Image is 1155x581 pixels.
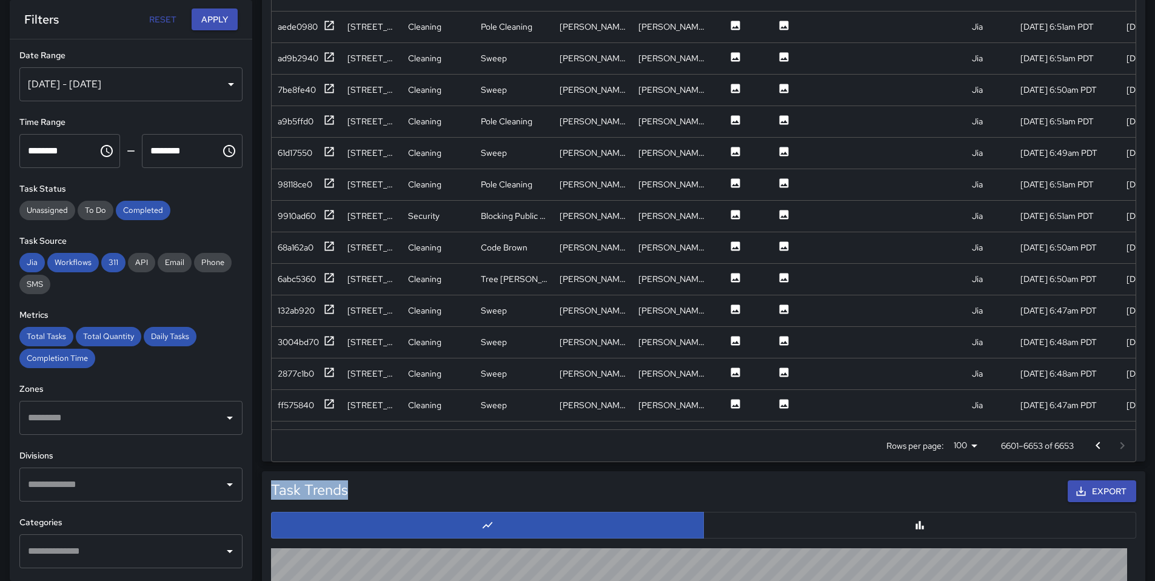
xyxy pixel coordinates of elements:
[116,205,170,215] span: Completed
[278,304,315,317] div: 132ab920
[408,52,441,64] div: Cleaning
[221,409,238,426] button: Open
[347,52,396,64] div: 219 7th Street
[19,205,75,215] span: Unassigned
[560,84,626,96] div: Elimar Martinez
[1086,434,1110,458] button: Go to previous page
[347,84,396,96] div: 195 7th Street
[972,273,983,285] div: Jia
[278,336,319,348] div: 3004bd70
[278,178,312,190] div: 98118ce0
[347,147,396,159] div: 148a Russ Street
[271,512,704,539] button: Line Chart
[1020,241,1097,254] div: 8/13/2025, 6:50am PDT
[278,146,335,161] button: 61d17550
[278,210,316,222] div: 9910ad60
[47,253,99,272] div: Workflows
[278,272,335,287] button: 6abc5360
[481,336,507,348] div: Sweep
[278,335,335,350] button: 3004bd70
[278,399,314,411] div: ff575840
[560,336,626,348] div: Enrique Cervantes
[1020,147,1097,159] div: 8/13/2025, 6:49am PDT
[19,183,243,196] h6: Task Status
[278,19,335,35] button: aede0980
[278,209,335,224] button: 9910ad60
[1020,399,1097,411] div: 8/13/2025, 6:47am PDT
[347,336,396,348] div: 1201 Howard Street
[560,399,626,411] div: Katherine Treminio
[101,253,126,272] div: 311
[972,210,983,222] div: Jia
[1020,84,1097,96] div: 8/13/2025, 6:50am PDT
[560,273,626,285] div: Maclis Velasquez
[278,398,335,413] button: ff575840
[560,241,626,254] div: Jermaine Gray
[217,139,241,163] button: Choose time, selected time is 11:59 PM
[278,52,318,64] div: ad9b2940
[914,519,926,531] svg: Bar Chart
[560,115,626,127] div: Eddie Ballestros
[19,116,243,129] h6: Time Range
[408,21,441,33] div: Cleaning
[19,279,50,289] span: SMS
[481,115,532,127] div: Pole Cleaning
[144,331,196,341] span: Daily Tasks
[1020,115,1094,127] div: 8/13/2025, 6:51am PDT
[972,115,983,127] div: Jia
[408,147,441,159] div: Cleaning
[972,52,983,64] div: Jia
[19,353,95,363] span: Completion Time
[19,449,243,463] h6: Divisions
[560,368,626,380] div: Maclis Velasquez
[638,368,705,380] div: Maclis Velasquez
[347,304,396,317] div: 148a Russ Street
[560,178,626,190] div: Maclis Velasquez
[19,235,243,248] h6: Task Source
[19,516,243,529] h6: Categories
[972,368,983,380] div: Jia
[972,399,983,411] div: Jia
[481,399,507,411] div: Sweep
[347,21,396,33] div: 1090 Folsom Street
[638,52,705,64] div: Katherine Treminio
[408,304,441,317] div: Cleaning
[638,399,705,411] div: Katherine Treminio
[408,399,441,411] div: Cleaning
[19,383,243,396] h6: Zones
[347,399,396,411] div: 222 7th Street
[158,253,192,272] div: Email
[143,8,182,31] button: Reset
[1020,304,1097,317] div: 8/13/2025, 6:47am PDT
[972,147,983,159] div: Jia
[481,241,527,254] div: Code Brown
[560,147,626,159] div: Brenda Flores
[24,10,59,29] h6: Filters
[347,241,396,254] div: 72 Langton Street
[144,327,196,346] div: Daily Tasks
[408,241,441,254] div: Cleaning
[638,21,705,33] div: Maclis Velasquez
[949,437,982,454] div: 100
[1020,210,1094,222] div: 8/13/2025, 6:51am PDT
[481,52,507,64] div: Sweep
[408,115,441,127] div: Cleaning
[78,201,113,220] div: To Do
[278,82,335,98] button: 7be8fe40
[638,273,705,285] div: Maclis Velasquez
[95,139,119,163] button: Choose time, selected time is 12:00 AM
[560,52,626,64] div: Katherine Treminio
[19,331,73,341] span: Total Tasks
[192,8,238,31] button: Apply
[347,273,396,285] div: 288 7th Street
[638,336,705,348] div: Enrique Cervantes
[481,368,507,380] div: Sweep
[278,273,316,285] div: 6abc5360
[278,366,335,381] button: 2877c1b0
[19,275,50,294] div: SMS
[19,201,75,220] div: Unassigned
[1020,21,1094,33] div: 8/13/2025, 6:51am PDT
[638,115,705,127] div: Eddie Ballestros
[1020,336,1097,348] div: 8/13/2025, 6:48am PDT
[128,257,155,267] span: API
